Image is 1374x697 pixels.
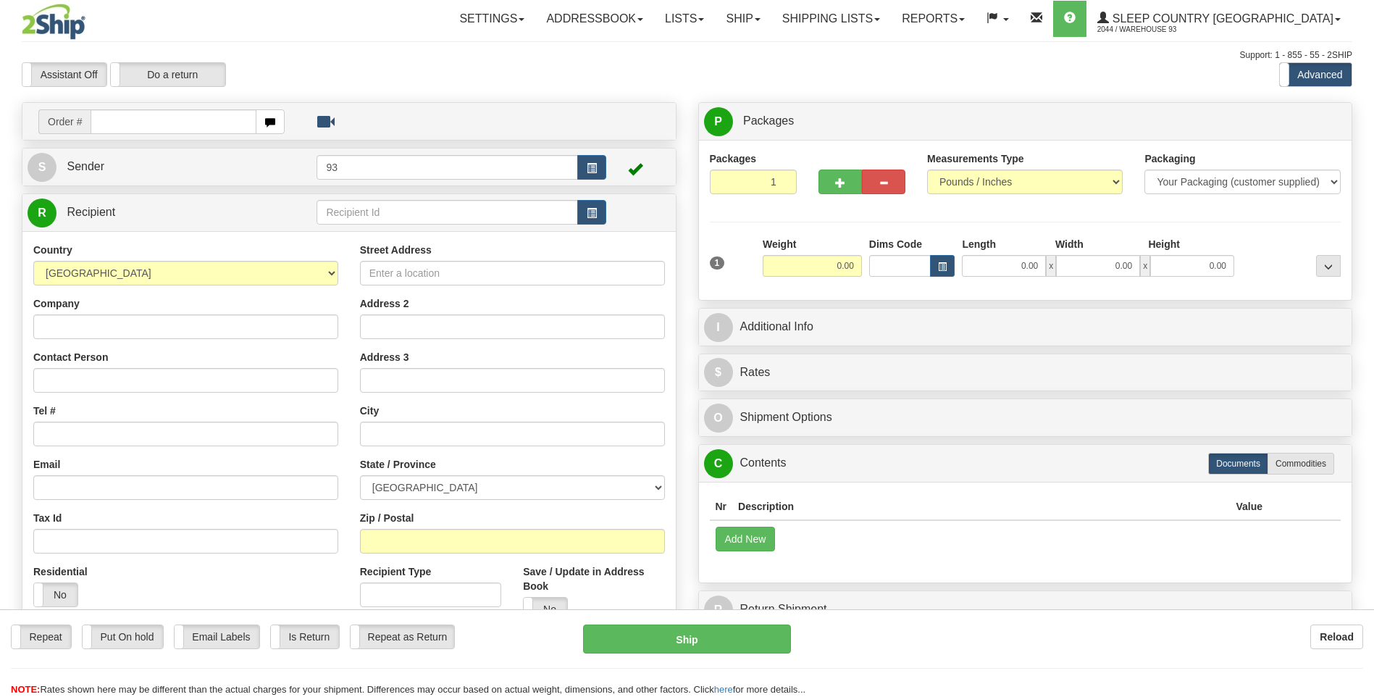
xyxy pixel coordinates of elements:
[654,1,715,37] a: Lists
[743,114,794,127] span: Packages
[33,404,56,418] label: Tel #
[714,684,733,695] a: here
[1148,237,1180,251] label: Height
[891,1,976,37] a: Reports
[360,511,414,525] label: Zip / Postal
[523,564,664,593] label: Save / Update in Address Book
[28,198,285,228] a: R Recipient
[1097,22,1206,37] span: 2044 / Warehouse 93
[1230,493,1268,520] th: Value
[360,404,379,418] label: City
[1310,625,1363,649] button: Reload
[704,107,1347,136] a: P Packages
[535,1,654,37] a: Addressbook
[715,1,771,37] a: Ship
[360,350,409,364] label: Address 3
[704,313,733,342] span: I
[22,4,85,40] img: logo2044.jpg
[704,107,733,136] span: P
[360,261,665,285] input: Enter a location
[583,625,790,654] button: Ship
[763,237,796,251] label: Weight
[38,109,91,134] span: Order #
[83,625,163,648] label: Put On hold
[33,564,88,579] label: Residential
[317,200,577,225] input: Recipient Id
[28,153,56,182] span: S
[962,237,996,251] label: Length
[271,625,339,648] label: Is Return
[704,448,1347,478] a: CContents
[1109,12,1333,25] span: Sleep Country [GEOGRAPHIC_DATA]
[704,312,1347,342] a: IAdditional Info
[34,583,78,606] label: No
[1208,453,1268,475] label: Documents
[710,256,725,270] span: 1
[716,527,776,551] button: Add New
[33,457,60,472] label: Email
[360,564,432,579] label: Recipient Type
[22,49,1352,62] div: Support: 1 - 855 - 55 - 2SHIP
[704,358,1347,388] a: $Rates
[1320,631,1354,643] b: Reload
[360,457,436,472] label: State / Province
[33,511,62,525] label: Tax Id
[28,199,56,228] span: R
[360,243,432,257] label: Street Address
[704,404,733,433] span: O
[317,155,577,180] input: Sender Id
[927,151,1024,166] label: Measurements Type
[1086,1,1352,37] a: Sleep Country [GEOGRAPHIC_DATA] 2044 / Warehouse 93
[111,63,225,86] label: Do a return
[704,596,733,625] span: R
[704,403,1347,433] a: OShipment Options
[1046,255,1056,277] span: x
[1144,151,1195,166] label: Packaging
[710,151,757,166] label: Packages
[28,152,317,182] a: S Sender
[11,684,40,695] span: NOTE:
[67,206,115,218] span: Recipient
[12,625,71,648] label: Repeat
[360,296,409,311] label: Address 2
[1341,275,1373,422] iframe: chat widget
[33,296,80,311] label: Company
[1268,453,1334,475] label: Commodities
[33,243,72,257] label: Country
[448,1,535,37] a: Settings
[704,595,1347,625] a: RReturn Shipment
[704,449,733,478] span: C
[1055,237,1084,251] label: Width
[732,493,1230,520] th: Description
[1280,63,1352,86] label: Advanced
[1316,255,1341,277] div: ...
[1140,255,1150,277] span: x
[524,598,567,621] label: No
[771,1,891,37] a: Shipping lists
[704,358,733,387] span: $
[67,160,104,172] span: Sender
[351,625,454,648] label: Repeat as Return
[22,63,106,86] label: Assistant Off
[710,493,733,520] th: Nr
[869,237,922,251] label: Dims Code
[175,625,259,648] label: Email Labels
[33,350,108,364] label: Contact Person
